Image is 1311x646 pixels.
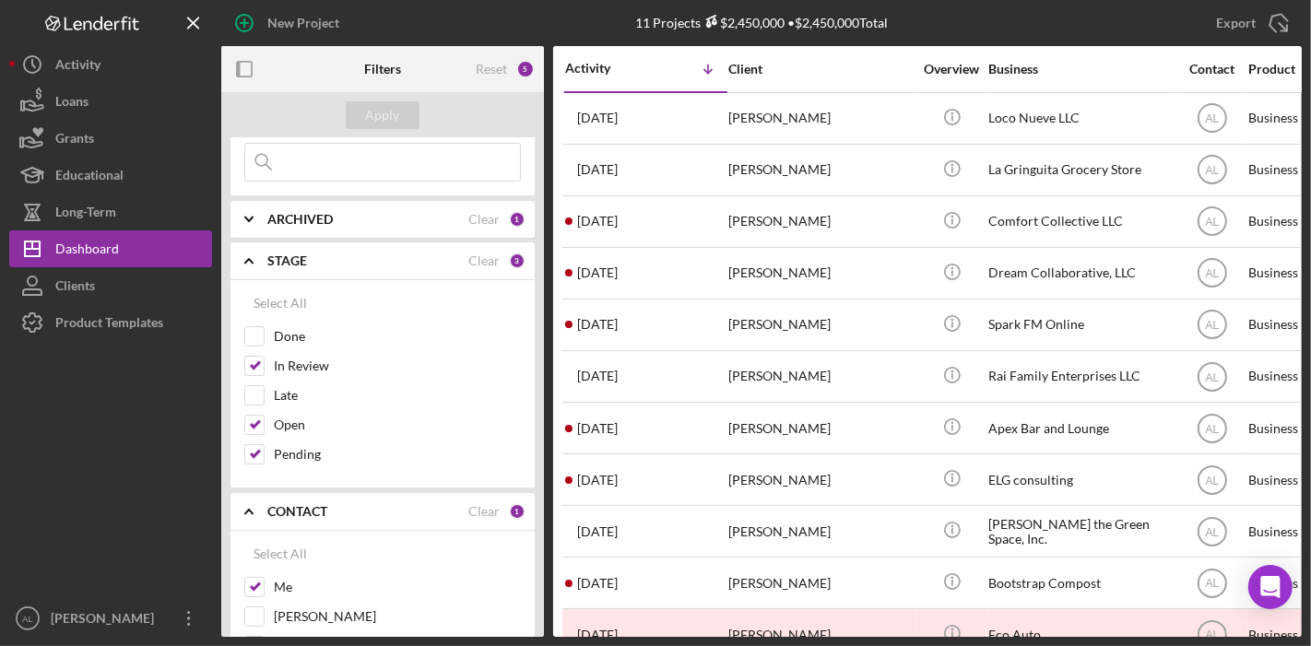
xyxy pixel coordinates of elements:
time: 2025-09-15 21:43 [577,214,618,229]
button: AL[PERSON_NAME] [9,600,212,637]
time: 2025-09-02 23:18 [577,317,618,332]
div: [PERSON_NAME] [728,352,913,401]
div: Dream Collaborative, LLC [988,249,1173,298]
text: AL [1205,474,1219,487]
div: 1 [509,503,526,520]
div: [PERSON_NAME] the Green Space, Inc. [988,507,1173,556]
text: AL [1205,216,1219,229]
div: [PERSON_NAME] [728,300,913,349]
b: Filters [364,62,401,76]
text: AL [1205,164,1219,177]
time: 2025-08-22 15:50 [577,421,618,436]
div: Comfort Collective LLC [988,197,1173,246]
div: Grants [55,120,94,161]
div: Reset [476,62,507,76]
button: Apply [346,101,419,129]
label: Pending [274,445,521,464]
div: Activity [565,61,646,76]
div: [PERSON_NAME] [728,197,913,246]
button: Educational [9,157,212,194]
time: 2024-12-11 16:27 [577,628,618,642]
a: Product Templates [9,304,212,341]
label: Done [274,327,521,346]
button: Loans [9,83,212,120]
div: 1 [509,211,526,228]
div: La Gringuita Grocery Store [988,146,1173,194]
div: Clients [55,267,95,309]
div: Loco Nueve LLC [988,94,1173,143]
button: Long-Term [9,194,212,230]
div: Clear [468,504,500,519]
label: Me [274,578,521,596]
div: Select All [254,535,307,572]
div: 11 Projects • $2,450,000 Total [635,15,888,30]
button: Activity [9,46,212,83]
time: 2025-08-11 18:32 [577,473,618,487]
label: Open [274,416,521,434]
div: Export [1216,5,1256,41]
text: AL [22,614,33,624]
div: Bootstrap Compost [988,558,1173,607]
div: Client [728,62,913,76]
time: 2025-09-04 01:13 [577,265,618,280]
time: 2025-07-24 17:29 [577,524,618,539]
b: ARCHIVED [267,212,333,227]
div: [PERSON_NAME] [728,146,913,194]
div: Product Templates [55,304,163,346]
button: Dashboard [9,230,212,267]
div: Rai Family Enterprises LLC [988,352,1173,401]
text: AL [1205,629,1219,642]
text: AL [1205,370,1219,383]
div: Spark FM Online [988,300,1173,349]
div: $2,450,000 [701,15,785,30]
text: AL [1205,267,1219,280]
div: Open Intercom Messenger [1248,565,1293,609]
text: AL [1205,577,1219,590]
div: 3 [509,253,526,269]
div: Overview [917,62,986,76]
button: New Project [221,5,358,41]
button: Grants [9,120,212,157]
div: [PERSON_NAME] [728,249,913,298]
div: Contact [1177,62,1246,76]
label: In Review [274,357,521,375]
time: 2025-08-28 22:34 [577,369,618,383]
time: 2025-07-09 02:23 [577,576,618,591]
div: [PERSON_NAME] [728,404,913,452]
time: 2025-09-29 18:04 [577,162,618,177]
div: [PERSON_NAME] [728,94,913,143]
div: Activity [55,46,100,88]
div: Clear [468,212,500,227]
div: Long-Term [55,194,116,235]
div: [PERSON_NAME] [728,558,913,607]
div: [PERSON_NAME] [728,455,913,504]
div: Loans [55,83,89,124]
text: AL [1205,319,1219,332]
b: CONTACT [267,504,327,519]
button: Clients [9,267,212,304]
div: [PERSON_NAME] [46,600,166,641]
button: Export [1198,5,1302,41]
div: Clear [468,253,500,268]
div: 5 [516,60,535,78]
text: AL [1205,422,1219,435]
div: ELG consulting [988,455,1173,504]
button: Select All [244,285,316,322]
div: Business [988,62,1173,76]
b: STAGE [267,253,307,268]
div: New Project [267,5,339,41]
div: Dashboard [55,230,119,272]
label: Late [274,386,521,405]
div: [PERSON_NAME] [728,507,913,556]
text: AL [1205,112,1219,125]
text: AL [1205,525,1219,538]
button: Select All [244,535,316,572]
time: 2025-10-03 00:12 [577,111,618,125]
label: [PERSON_NAME] [274,607,521,626]
div: Educational [55,157,124,198]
